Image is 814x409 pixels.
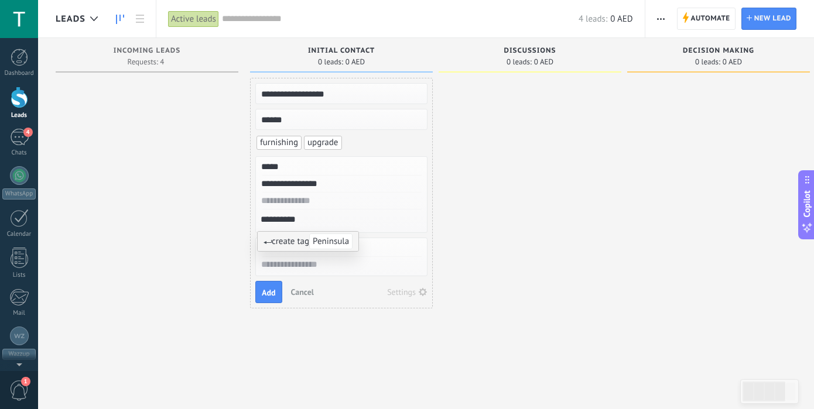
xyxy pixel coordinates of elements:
[579,13,607,25] span: 4 leads:
[2,271,36,279] div: Lists
[691,8,730,29] span: Automate
[291,287,314,297] span: Cancel
[2,231,36,238] div: Calendar
[504,47,556,55] span: Discussions
[260,137,298,148] span: furnishing
[14,331,25,341] img: Wazzup
[683,47,754,55] span: Decision making
[534,59,553,66] span: 0 AED
[2,310,36,317] div: Mail
[309,233,353,249] span: Peninsula
[801,190,813,217] span: Copilot
[723,59,742,66] span: 0 AED
[695,59,720,66] span: 0 leads:
[741,8,796,30] a: New lead
[346,59,365,66] span: 0 AED
[56,13,85,25] span: Leads
[61,47,232,57] div: Incoming leads
[2,70,36,77] div: Dashboard
[754,8,791,29] span: New lead
[507,59,532,66] span: 0 leads:
[264,236,353,247] span: create tag Peninsula
[255,281,282,303] button: Add
[256,47,427,57] div: Initial contact
[677,8,736,30] a: Automate
[21,377,30,386] span: 1
[114,47,180,55] span: Incoming leads
[2,112,36,119] div: Leads
[387,288,416,296] div: Settings
[633,47,804,57] div: Decision making
[23,128,33,137] span: 4
[130,8,150,30] a: List
[308,47,375,55] span: Initial contact
[307,137,338,148] span: upgrade
[262,288,276,297] span: Add
[444,47,615,57] div: Discussions
[110,8,130,30] a: Leads
[318,59,343,66] span: 0 leads:
[168,11,219,28] div: Active leads
[2,149,36,157] div: Chats
[286,283,319,301] button: Cancel
[383,284,432,300] button: Settings
[610,13,632,25] span: 0 AED
[2,349,36,360] div: Wazzup
[128,59,165,66] span: Requests: 4
[2,188,36,200] div: WhatsApp
[652,8,669,30] button: More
